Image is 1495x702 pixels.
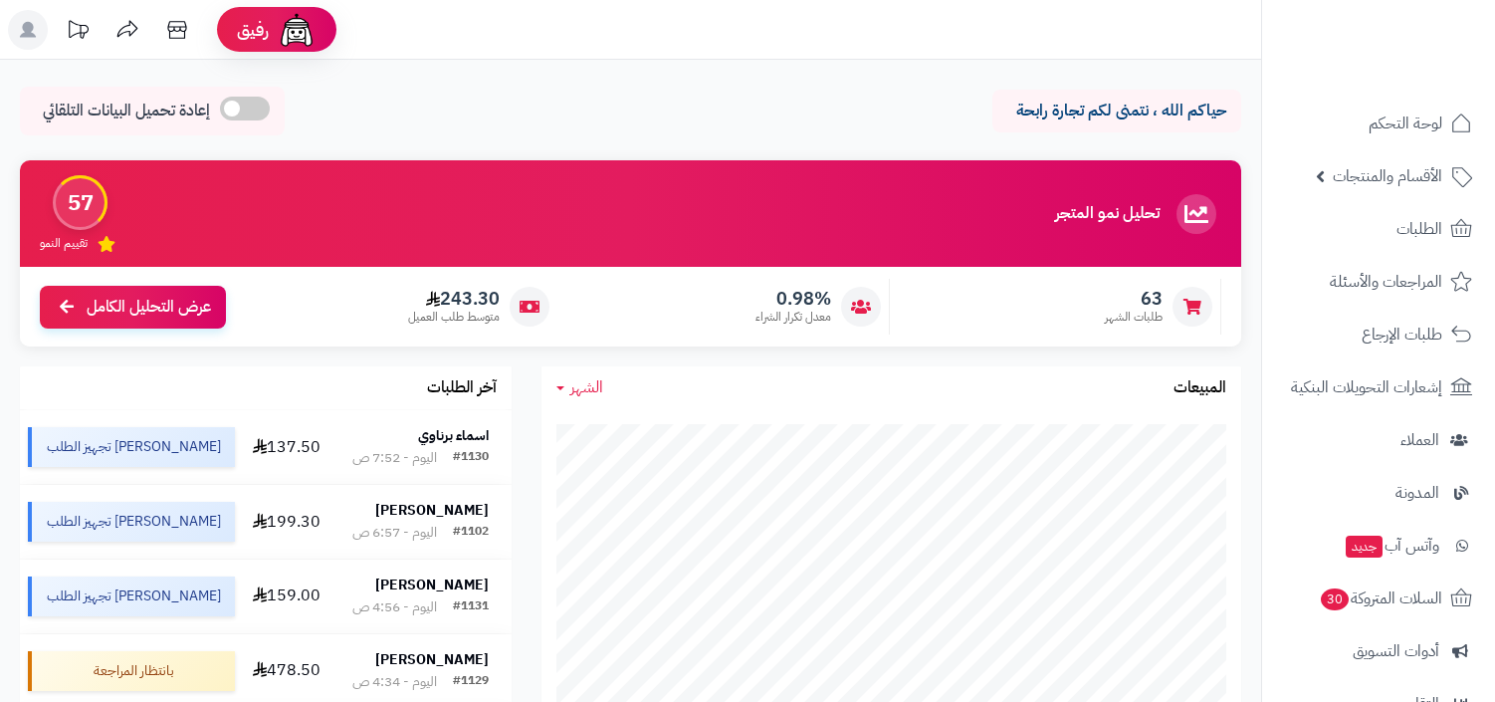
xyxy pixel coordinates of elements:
[453,523,489,543] div: #1102
[1105,309,1163,326] span: طلبات الشهر
[453,597,489,617] div: #1131
[1344,532,1439,560] span: وآتس آب
[1330,268,1442,296] span: المراجعات والأسئلة
[755,288,831,310] span: 0.98%
[1274,416,1483,464] a: العملاء
[1333,162,1442,190] span: الأقسام والمنتجات
[1274,627,1483,675] a: أدوات التسويق
[1274,311,1483,358] a: طلبات الإرجاع
[453,672,489,692] div: #1129
[1369,110,1442,137] span: لوحة التحكم
[556,376,603,399] a: الشهر
[1274,100,1483,147] a: لوحة التحكم
[28,502,235,542] div: [PERSON_NAME] تجهيز الطلب
[408,309,500,326] span: متوسط طلب العميل
[1274,258,1483,306] a: المراجعات والأسئلة
[1291,373,1442,401] span: إشعارات التحويلات البنكية
[43,100,210,122] span: إعادة تحميل البيانات التلقائي
[1274,363,1483,411] a: إشعارات التحويلات البنكية
[1400,426,1439,454] span: العملاء
[352,672,437,692] div: اليوم - 4:34 ص
[277,10,317,50] img: ai-face.png
[1396,215,1442,243] span: الطلبات
[375,649,489,670] strong: [PERSON_NAME]
[1319,585,1442,612] span: السلات المتروكة
[28,651,235,691] div: بانتظار المراجعة
[1105,288,1163,310] span: 63
[28,427,235,467] div: [PERSON_NAME] تجهيز الطلب
[1353,637,1439,665] span: أدوات التسويق
[28,577,235,616] div: [PERSON_NAME] تجهيز الطلب
[1362,321,1442,349] span: طلبات الإرجاع
[53,10,103,55] a: تحديثات المنصة
[1274,575,1483,622] a: السلات المتروكة30
[1274,522,1483,570] a: وآتس آبجديد
[1174,379,1226,397] h3: المبيعات
[352,523,437,543] div: اليوم - 6:57 ص
[40,235,88,252] span: تقييم النمو
[1395,479,1439,507] span: المدونة
[40,286,226,329] a: عرض التحليل الكامل
[375,500,489,521] strong: [PERSON_NAME]
[375,575,489,595] strong: [PERSON_NAME]
[453,448,489,468] div: #1130
[570,375,603,399] span: الشهر
[1360,35,1476,77] img: logo-2.png
[1274,469,1483,517] a: المدونة
[1055,205,1160,223] h3: تحليل نمو المتجر
[352,448,437,468] div: اليوم - 7:52 ص
[1346,536,1383,558] span: جديد
[418,425,489,446] strong: اسماء برناوي
[243,485,330,559] td: 199.30
[1274,205,1483,253] a: الطلبات
[408,288,500,310] span: 243.30
[87,296,211,319] span: عرض التحليل الكامل
[755,309,831,326] span: معدل تكرار الشراء
[237,18,269,42] span: رفيق
[243,410,330,484] td: 137.50
[243,560,330,633] td: 159.00
[1320,587,1350,610] span: 30
[427,379,497,397] h3: آخر الطلبات
[352,597,437,617] div: اليوم - 4:56 ص
[1007,100,1226,122] p: حياكم الله ، نتمنى لكم تجارة رابحة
